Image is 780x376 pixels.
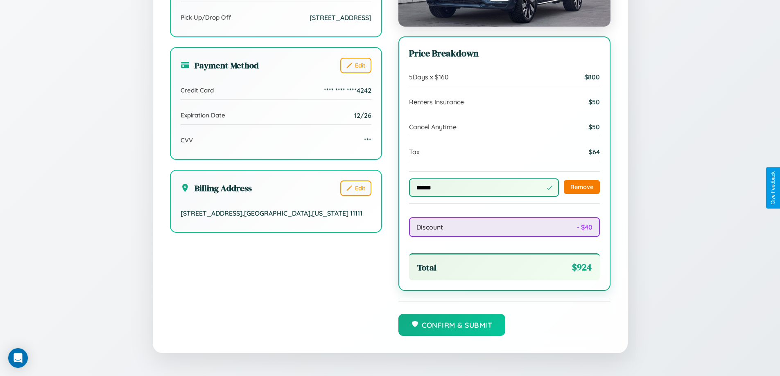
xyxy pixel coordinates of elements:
[181,111,225,119] span: Expiration Date
[340,58,371,73] button: Edit
[181,59,259,71] h3: Payment Method
[572,261,592,274] span: $ 924
[409,123,457,131] span: Cancel Anytime
[181,86,214,94] span: Credit Card
[340,180,371,196] button: Edit
[8,348,28,368] div: Open Intercom Messenger
[577,223,592,231] span: - $ 40
[409,47,600,60] h3: Price Breakdown
[409,148,420,156] span: Tax
[416,223,443,231] span: Discount
[181,209,362,217] span: [STREET_ADDRESS] , [GEOGRAPHIC_DATA] , [US_STATE] 11111
[181,182,252,194] h3: Billing Address
[409,73,449,81] span: 5 Days x $ 160
[588,98,600,106] span: $ 50
[181,14,231,21] span: Pick Up/Drop Off
[310,14,371,22] span: [STREET_ADDRESS]
[354,111,371,119] span: 12/26
[589,148,600,156] span: $ 64
[588,123,600,131] span: $ 50
[417,261,436,273] span: Total
[409,98,464,106] span: Renters Insurance
[181,136,193,144] span: CVV
[584,73,600,81] span: $ 800
[770,171,776,205] div: Give Feedback
[564,180,600,194] button: Remove
[398,314,506,336] button: Confirm & Submit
